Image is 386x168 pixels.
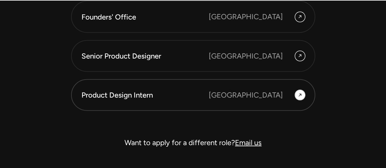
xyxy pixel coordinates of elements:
div: Senior Product Designer [81,51,209,61]
a: Senior Product Designer [GEOGRAPHIC_DATA] [71,40,315,72]
a: Email us [235,138,262,147]
div: Product Design Intern [81,90,209,100]
a: Product Design Intern [GEOGRAPHIC_DATA] [71,79,315,111]
div: Want to apply for a different role? [71,135,315,150]
div: [GEOGRAPHIC_DATA] [209,89,283,100]
div: [GEOGRAPHIC_DATA] [209,50,283,61]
